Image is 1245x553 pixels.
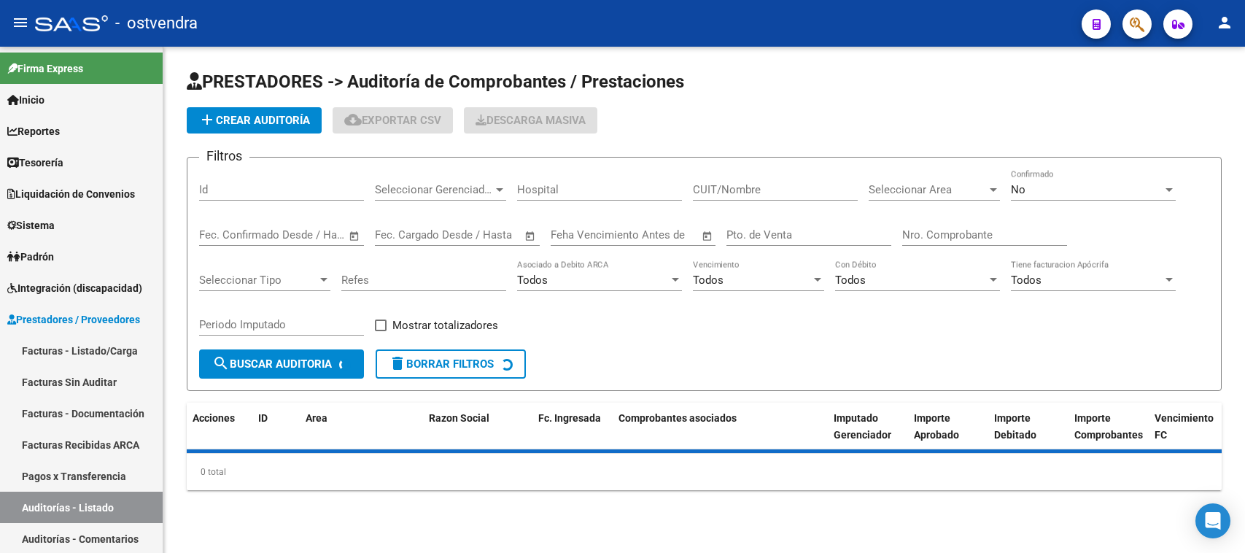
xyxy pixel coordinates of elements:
span: Todos [835,274,866,287]
datatable-header-cell: Fc. Ingresada [532,403,613,467]
span: Seleccionar Tipo [199,274,317,287]
span: Liquidación de Convenios [7,186,135,202]
input: Fecha fin [271,228,342,241]
span: Firma Express [7,61,83,77]
span: PRESTADORES -> Auditoría de Comprobantes / Prestaciones [187,71,684,92]
span: Importe Comprobantes [1074,412,1143,441]
span: Integración (discapacidad) [7,280,142,296]
datatable-header-cell: Vencimiento FC [1149,403,1229,467]
span: Exportar CSV [344,114,441,127]
datatable-header-cell: Razon Social [423,403,532,467]
mat-icon: menu [12,14,29,31]
button: Descarga Masiva [464,107,597,134]
datatable-header-cell: Importe Debitado [988,403,1068,467]
datatable-header-cell: Area [300,403,402,467]
datatable-header-cell: ID [252,403,300,467]
span: Todos [693,274,724,287]
input: Fecha inicio [199,228,258,241]
button: Buscar Auditoria [199,349,364,379]
span: No [1011,183,1025,196]
mat-icon: search [212,355,230,372]
button: Open calendar [699,228,716,244]
mat-icon: add [198,111,216,128]
span: Acciones [193,412,235,424]
span: Todos [1011,274,1042,287]
mat-icon: person [1216,14,1233,31]
h3: Filtros [199,146,249,166]
span: Prestadores / Proveedores [7,312,140,328]
input: Fecha fin [447,228,518,241]
span: Todos [517,274,548,287]
input: Fecha inicio [375,228,434,241]
span: Fc. Ingresada [538,412,601,424]
span: Razon Social [429,412,489,424]
span: Mostrar totalizadores [392,317,498,334]
datatable-header-cell: Comprobantes asociados [613,403,828,467]
span: Reportes [7,123,60,139]
span: Borrar Filtros [389,357,494,371]
button: Crear Auditoría [187,107,322,134]
span: Sistema [7,217,55,233]
span: ID [258,412,268,424]
div: 0 total [187,454,1222,490]
datatable-header-cell: Acciones [187,403,252,467]
mat-icon: cloud_download [344,111,362,128]
datatable-header-cell: Importe Comprobantes [1068,403,1149,467]
span: Padrón [7,249,54,265]
span: Tesorería [7,155,63,171]
button: Open calendar [346,228,363,244]
span: Importe Aprobado [914,412,959,441]
mat-icon: delete [389,355,406,372]
span: Imputado Gerenciador [834,412,891,441]
span: Seleccionar Gerenciador [375,183,493,196]
button: Exportar CSV [333,107,453,134]
datatable-header-cell: Importe Aprobado [908,403,988,467]
span: Crear Auditoría [198,114,310,127]
span: Vencimiento FC [1155,412,1214,441]
app-download-masive: Descarga masiva de comprobantes (adjuntos) [464,107,597,134]
span: Area [306,412,327,424]
span: Buscar Auditoria [212,357,332,371]
span: - ostvendra [115,7,198,39]
span: Seleccionar Area [869,183,987,196]
span: Importe Debitado [994,412,1036,441]
datatable-header-cell: Imputado Gerenciador [828,403,908,467]
span: Descarga Masiva [476,114,586,127]
div: Open Intercom Messenger [1195,503,1230,538]
button: Borrar Filtros [376,349,526,379]
span: Comprobantes asociados [618,412,737,424]
span: Inicio [7,92,44,108]
button: Open calendar [522,228,539,244]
